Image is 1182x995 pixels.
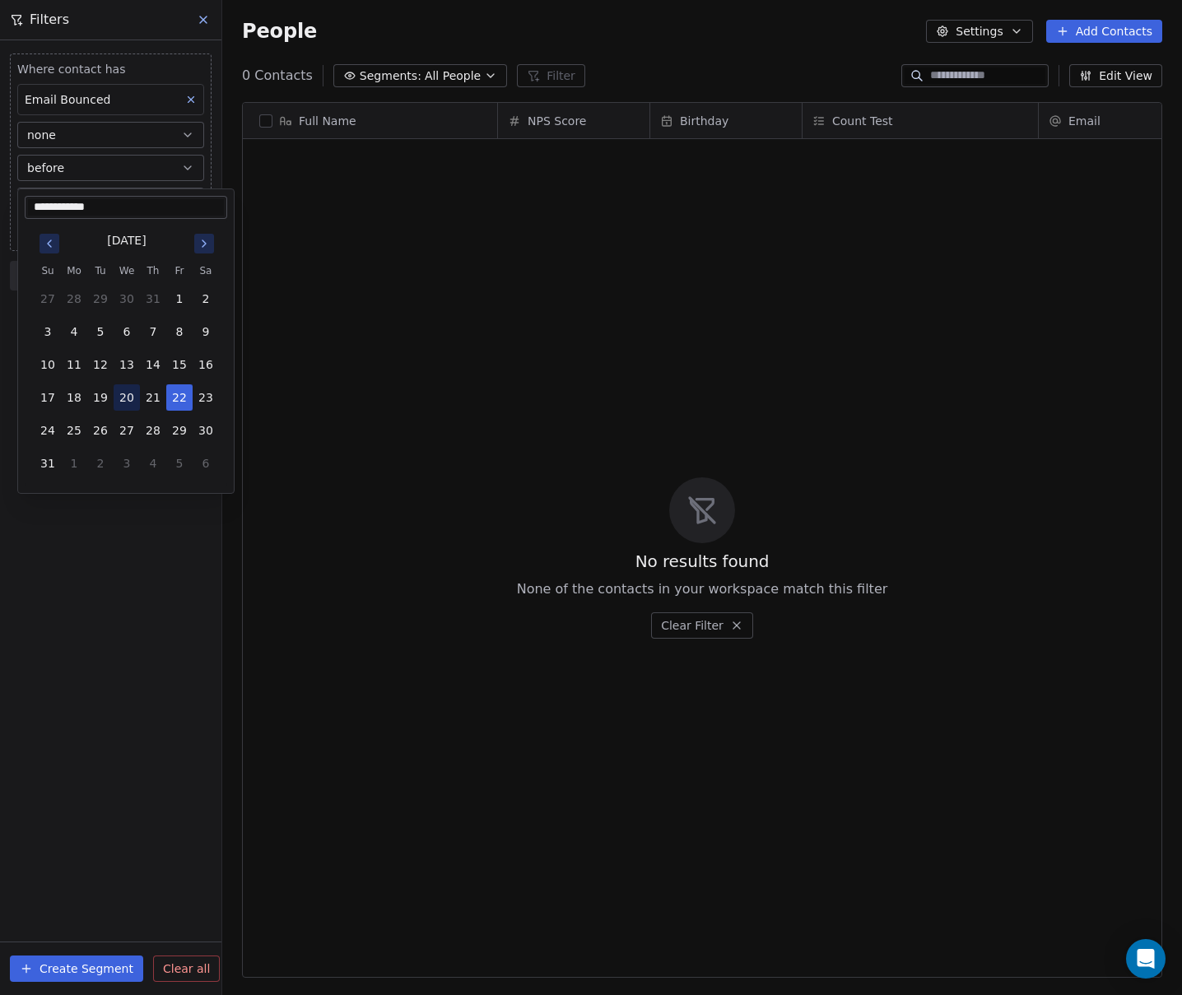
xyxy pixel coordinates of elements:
[61,417,87,444] button: 25
[114,384,140,411] button: 20
[193,351,219,378] button: 16
[87,351,114,378] button: 12
[35,450,61,477] button: 31
[114,450,140,477] button: 3
[35,384,61,411] button: 17
[114,417,140,444] button: 27
[61,286,87,312] button: 28
[35,417,61,444] button: 24
[114,263,140,279] th: Wednesday
[193,263,219,279] th: Saturday
[193,232,216,255] button: Go to next month
[87,263,114,279] th: Tuesday
[166,384,193,411] button: 22
[166,450,193,477] button: 5
[61,318,87,345] button: 4
[166,286,193,312] button: 1
[166,318,193,345] button: 8
[61,263,87,279] th: Monday
[114,351,140,378] button: 13
[193,417,219,444] button: 30
[61,384,87,411] button: 18
[193,286,219,312] button: 2
[107,232,146,249] div: [DATE]
[87,417,114,444] button: 26
[87,286,114,312] button: 29
[35,318,61,345] button: 3
[193,384,219,411] button: 23
[114,318,140,345] button: 6
[38,232,61,255] button: Go to previous month
[140,450,166,477] button: 4
[140,318,166,345] button: 7
[166,417,193,444] button: 29
[166,263,193,279] th: Friday
[87,318,114,345] button: 5
[140,351,166,378] button: 14
[166,351,193,378] button: 15
[35,263,61,279] th: Sunday
[35,351,61,378] button: 10
[140,286,166,312] button: 31
[61,351,87,378] button: 11
[35,286,61,312] button: 27
[140,384,166,411] button: 21
[114,286,140,312] button: 30
[193,318,219,345] button: 9
[61,450,87,477] button: 1
[87,450,114,477] button: 2
[140,417,166,444] button: 28
[193,450,219,477] button: 6
[87,384,114,411] button: 19
[140,263,166,279] th: Thursday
